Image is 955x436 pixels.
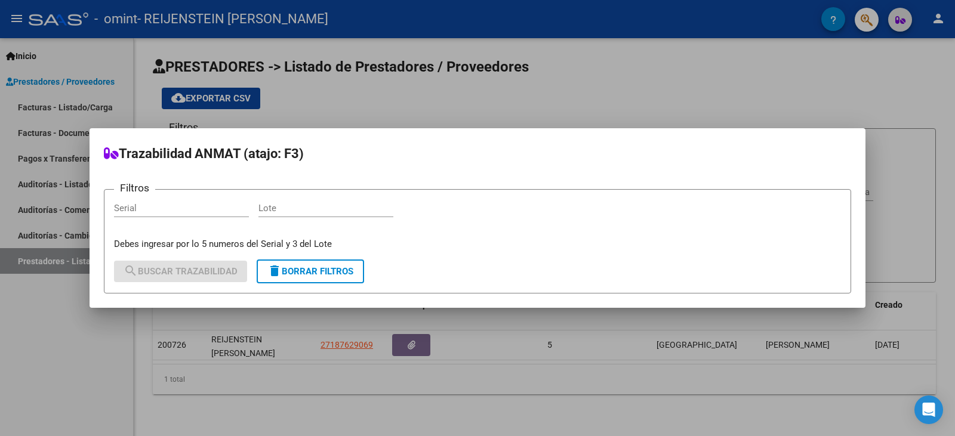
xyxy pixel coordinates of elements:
[114,180,155,196] h3: Filtros
[267,266,353,277] span: Borrar Filtros
[914,395,943,424] div: Open Intercom Messenger
[114,237,841,251] p: Debes ingresar por lo 5 numeros del Serial y 3 del Lote
[124,266,238,277] span: Buscar Trazabilidad
[267,264,282,278] mat-icon: delete
[104,143,851,165] h2: Trazabilidad ANMAT (atajo: F3)
[114,261,247,282] button: Buscar Trazabilidad
[124,264,138,278] mat-icon: search
[257,259,364,283] button: Borrar Filtros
